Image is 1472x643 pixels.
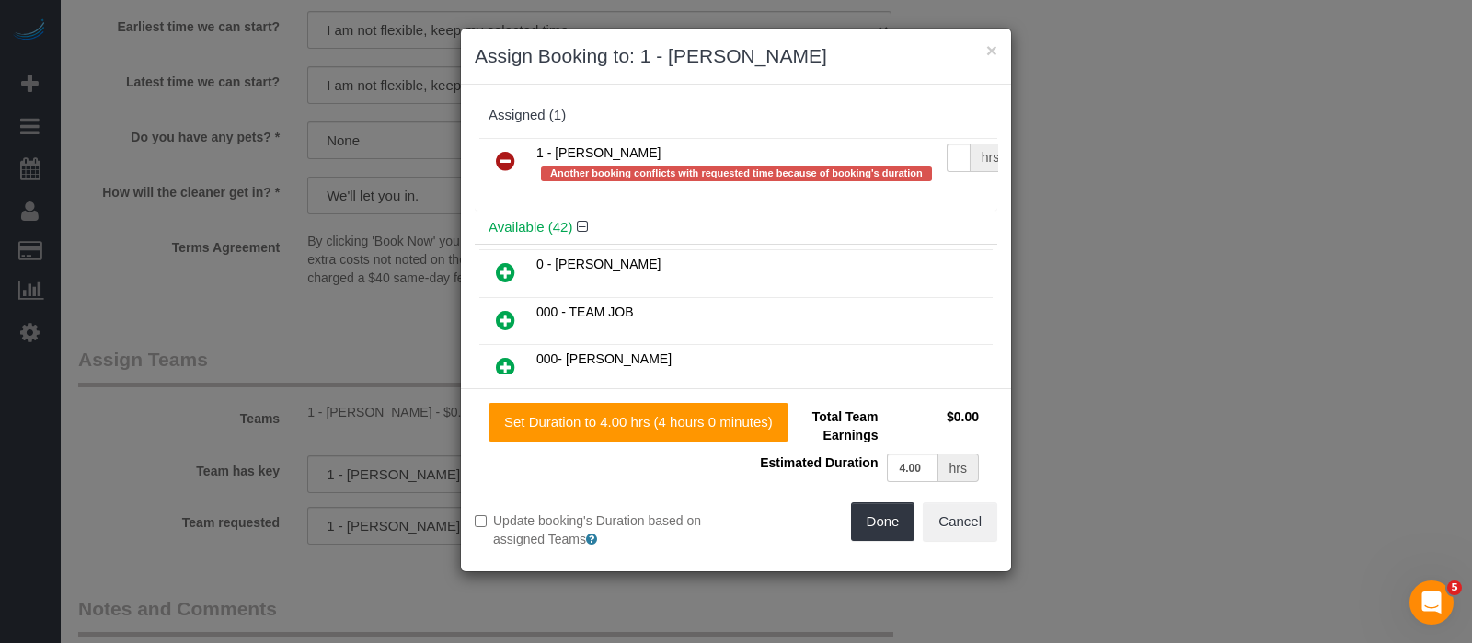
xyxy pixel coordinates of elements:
button: Cancel [923,502,997,541]
h3: Assign Booking to: 1 - [PERSON_NAME] [475,42,997,70]
td: $0.00 [882,403,983,449]
span: 000- [PERSON_NAME] [536,351,672,366]
button: Set Duration to 4.00 hrs (4 hours 0 minutes) [489,403,788,442]
input: Update booking's Duration based on assigned Teams [475,515,487,527]
label: Update booking's Duration based on assigned Teams [475,511,722,548]
span: 5 [1447,580,1462,595]
td: Total Team Earnings [750,403,882,449]
div: hrs [938,454,979,482]
div: hrs [971,144,1011,172]
div: Assigned (1) [489,108,983,123]
span: 1 - [PERSON_NAME] [536,145,661,160]
h4: Available (42) [489,220,983,235]
span: Estimated Duration [760,455,878,470]
button: × [986,40,997,60]
span: 000 - TEAM JOB [536,304,634,319]
button: Done [851,502,915,541]
span: Another booking conflicts with requested time because of booking's duration [541,166,932,181]
span: 0 - [PERSON_NAME] [536,257,661,271]
iframe: Intercom live chat [1409,580,1454,625]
